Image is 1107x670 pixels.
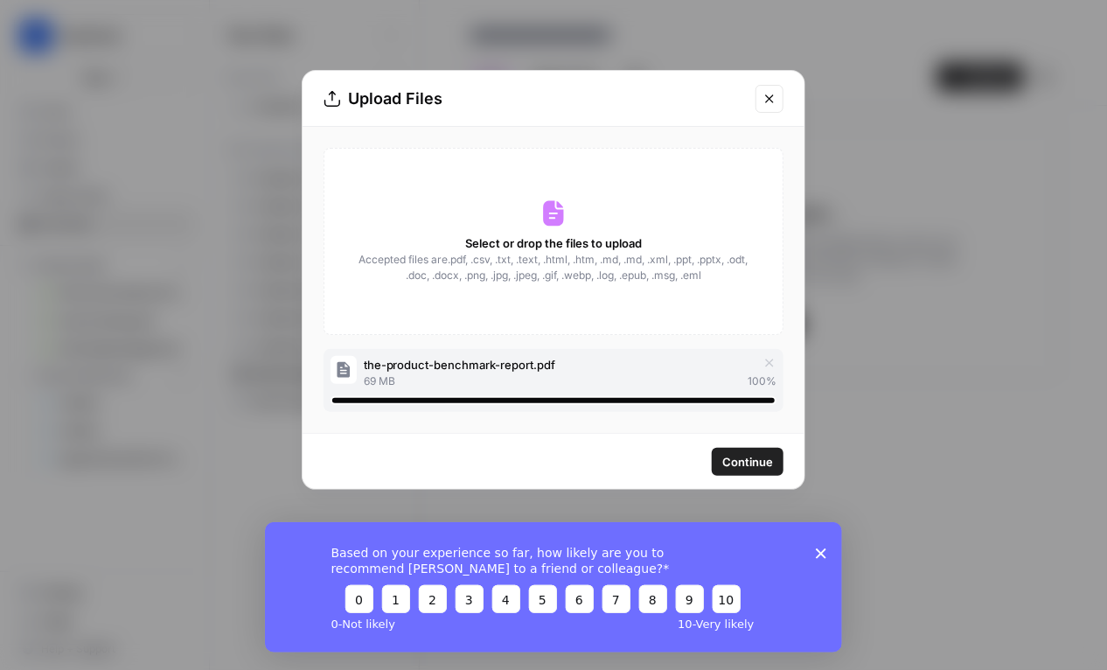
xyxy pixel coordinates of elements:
[358,252,749,283] span: Accepted files are .pdf, .csv, .txt, .text, .html, .htm, .md, .md, .xml, .ppt, .pptx, .odt, .doc,...
[324,87,745,111] div: Upload Files
[712,448,783,476] button: Continue
[748,373,776,389] span: 100 %
[364,373,395,389] span: 69 MB
[364,356,556,373] span: the-product-benchmark-report.pdf
[755,85,783,113] button: Close modal
[722,453,773,471] span: Continue
[265,522,842,653] iframe: Survey from AirOps
[465,234,642,252] span: Select or drop the files to upload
